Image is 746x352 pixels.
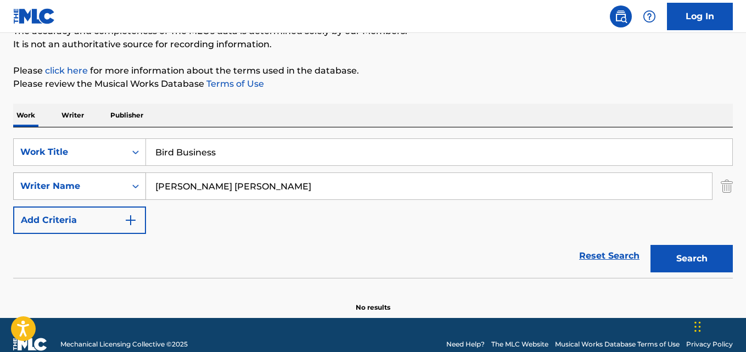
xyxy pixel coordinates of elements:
[643,10,656,23] img: help
[13,138,733,278] form: Search Form
[60,339,188,349] span: Mechanical Licensing Collective © 2025
[124,214,137,227] img: 9d2ae6d4665cec9f34b9.svg
[45,65,88,76] a: click here
[204,79,264,89] a: Terms of Use
[13,206,146,234] button: Add Criteria
[721,172,733,200] img: Delete Criterion
[13,338,47,351] img: logo
[610,5,632,27] a: Public Search
[58,104,87,127] p: Writer
[20,146,119,159] div: Work Title
[13,38,733,51] p: It is not an authoritative source for recording information.
[694,310,701,343] div: Drag
[13,104,38,127] p: Work
[107,104,147,127] p: Publisher
[13,77,733,91] p: Please review the Musical Works Database
[491,339,548,349] a: The MLC Website
[614,10,627,23] img: search
[650,245,733,272] button: Search
[638,5,660,27] div: Help
[574,244,645,268] a: Reset Search
[356,289,390,312] p: No results
[446,339,485,349] a: Need Help?
[691,299,746,352] iframe: Chat Widget
[13,8,55,24] img: MLC Logo
[667,3,733,30] a: Log In
[20,180,119,193] div: Writer Name
[555,339,680,349] a: Musical Works Database Terms of Use
[686,339,733,349] a: Privacy Policy
[13,64,733,77] p: Please for more information about the terms used in the database.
